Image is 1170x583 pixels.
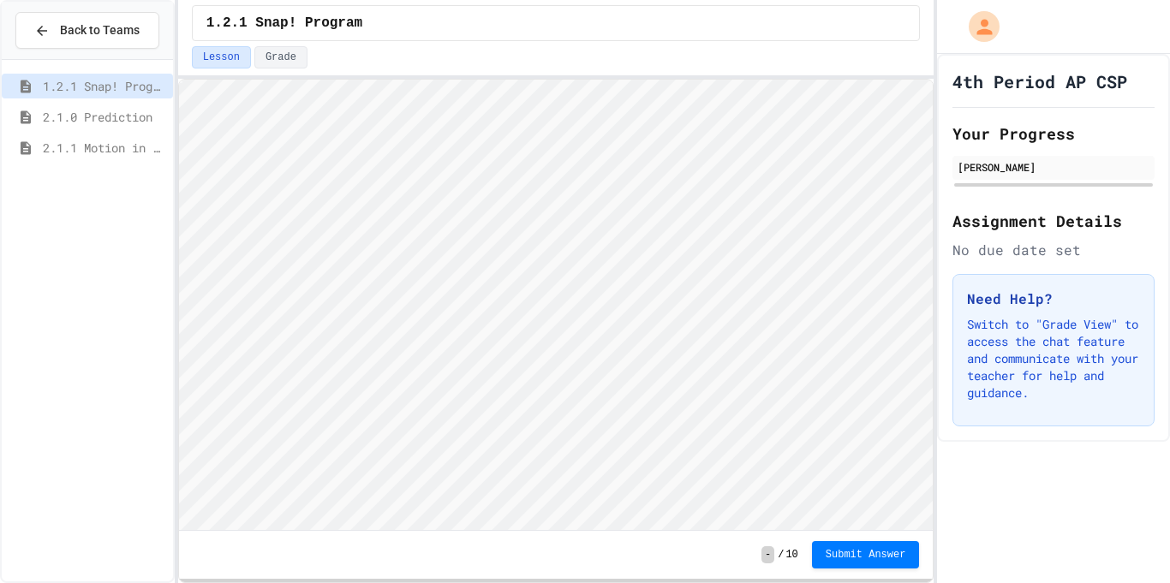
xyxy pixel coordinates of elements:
button: Submit Answer [812,541,920,568]
h2: Your Progress [952,122,1155,146]
button: Lesson [192,46,251,68]
span: / [778,548,784,562]
span: 1.2.1 Snap! Program [206,13,362,33]
span: 2.1.0 Prediction [43,108,166,126]
h3: Need Help? [967,289,1140,309]
button: Back to Teams [15,12,159,49]
div: [PERSON_NAME] [958,159,1149,175]
div: No due date set [952,240,1155,260]
p: Switch to "Grade View" to access the chat feature and communicate with your teacher for help and ... [967,316,1140,402]
span: 2.1.1 Motion in Snap! [43,139,166,157]
button: Grade [254,46,307,68]
span: Back to Teams [60,21,140,39]
span: 1.2.1 Snap! Program [43,77,166,95]
iframe: To enrich screen reader interactions, please activate Accessibility in Grammarly extension settings [179,80,934,530]
span: 10 [785,548,797,562]
span: Submit Answer [826,548,906,562]
h2: Assignment Details [952,209,1155,233]
div: My Account [951,7,1004,46]
h1: 4th Period AP CSP [952,69,1127,93]
span: - [761,546,774,563]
